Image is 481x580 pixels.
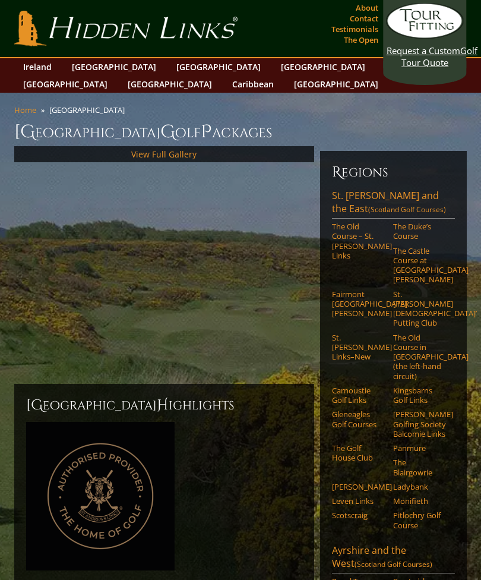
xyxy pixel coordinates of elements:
a: Monifieth [393,496,447,506]
a: [GEOGRAPHIC_DATA] [122,75,218,93]
span: Request a Custom [387,45,460,56]
h6: Regions [332,163,455,182]
a: The Blairgowrie [393,458,447,477]
a: Gleneagles Golf Courses [332,409,386,429]
a: The Old Course – St. [PERSON_NAME] Links [332,222,386,260]
a: [GEOGRAPHIC_DATA] [288,75,384,93]
a: The Duke’s Course [393,222,447,241]
a: View Full Gallery [131,149,197,160]
a: The Old Course in [GEOGRAPHIC_DATA] (the left-hand circuit) [393,333,447,381]
a: Ayrshire and the West(Scotland Golf Courses) [332,544,455,573]
a: St. [PERSON_NAME] [DEMOGRAPHIC_DATA]’ Putting Club [393,289,447,328]
a: [GEOGRAPHIC_DATA] [66,58,162,75]
a: [GEOGRAPHIC_DATA] [17,75,113,93]
span: P [201,120,212,144]
a: Ireland [17,58,58,75]
a: [GEOGRAPHIC_DATA] [275,58,371,75]
a: St. [PERSON_NAME] Links–New [332,333,386,362]
a: Caribbean [226,75,280,93]
span: H [157,396,169,415]
a: Contact [347,10,381,27]
a: Request a CustomGolf Tour Quote [387,3,464,68]
a: [PERSON_NAME] Golfing Society Balcomie Links [393,409,447,439]
a: Pitlochry Golf Course [393,510,447,530]
a: Carnoustie Golf Links [332,386,386,405]
a: Home [14,105,36,115]
li: [GEOGRAPHIC_DATA] [49,105,129,115]
a: Leven Links [332,496,386,506]
a: St. [PERSON_NAME] and the East(Scotland Golf Courses) [332,189,455,219]
a: The Castle Course at [GEOGRAPHIC_DATA][PERSON_NAME] [393,246,447,285]
span: G [160,120,175,144]
a: The Open [341,31,381,48]
a: Panmure [393,443,447,453]
a: [PERSON_NAME] [332,482,386,491]
a: Kingsbarns Golf Links [393,386,447,405]
a: Fairmont [GEOGRAPHIC_DATA][PERSON_NAME] [332,289,386,319]
span: (Scotland Golf Courses) [355,559,432,569]
a: The Golf House Club [332,443,386,463]
a: [GEOGRAPHIC_DATA] [170,58,267,75]
h1: [GEOGRAPHIC_DATA] olf ackages [14,120,466,144]
a: Testimonials [328,21,381,37]
a: Scotscraig [332,510,386,520]
span: (Scotland Golf Courses) [368,204,446,215]
h2: [GEOGRAPHIC_DATA] ighlights [26,396,302,415]
a: Ladybank [393,482,447,491]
